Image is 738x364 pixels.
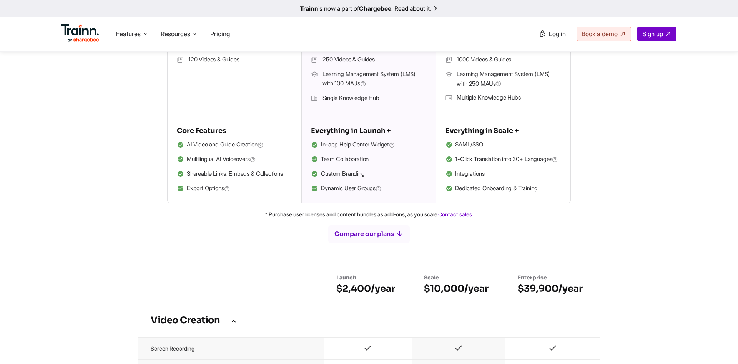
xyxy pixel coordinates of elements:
li: 1000 Videos & Guides [445,55,561,65]
span: Learning Management System (LMS) with 250 MAUs [457,70,561,88]
li: Custom Branding [311,169,426,179]
a: Book a demo [577,27,631,41]
li: Multiple Knowledge Hubs [445,93,561,103]
span: Launch [336,274,356,281]
span: In-app Help Center Widget [321,140,395,150]
li: 120 Videos & Guides [177,55,292,65]
span: Log in [549,30,566,38]
a: Pricing [210,30,230,38]
h6: $39,900/year [518,283,587,295]
a: Contact sales [438,211,472,218]
h6: $10,000/year [424,283,493,295]
li: 250 Videos & Guides [311,55,426,65]
h5: Everything in Scale + [445,125,561,137]
span: AI Video and Guide Creation [187,140,264,150]
a: Log in [534,27,570,41]
span: Sign up [642,30,663,38]
h6: $2,400/year [336,283,399,295]
h5: Core Features [177,125,292,137]
span: Dynamic User Groups [321,184,382,194]
h3: Video Creation [151,317,587,325]
button: Compare our plans [328,225,410,243]
p: * Purchase user licenses and content bundles as add-ons, as you scale. . [92,209,646,219]
b: Trainn [300,5,318,12]
span: Scale [424,274,439,281]
span: Resources [161,30,190,38]
td: Screen recording [138,338,324,359]
span: Enterprise [518,274,547,281]
span: 1-Click Translation into 30+ Languages [455,155,558,165]
h5: Everything in Launch + [311,125,426,137]
a: Sign up [637,27,676,41]
li: Team Collaboration [311,155,426,165]
img: Trainn Logo [61,24,99,43]
span: Learning Management System (LMS) with 100 MAUs [322,70,426,89]
span: Features [116,30,141,38]
iframe: Chat Widget [700,327,738,364]
li: SAML/SSO [445,140,561,150]
li: Single Knowledge Hub [311,93,426,103]
span: Book a demo [582,30,618,38]
span: Export Options [187,184,230,194]
li: Shareable Links, Embeds & Collections [177,169,292,179]
span: Multilingual AI Voiceovers [187,155,256,165]
li: Dedicated Onboarding & Training [445,184,561,194]
b: Chargebee [359,5,391,12]
li: Integrations [445,169,561,179]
